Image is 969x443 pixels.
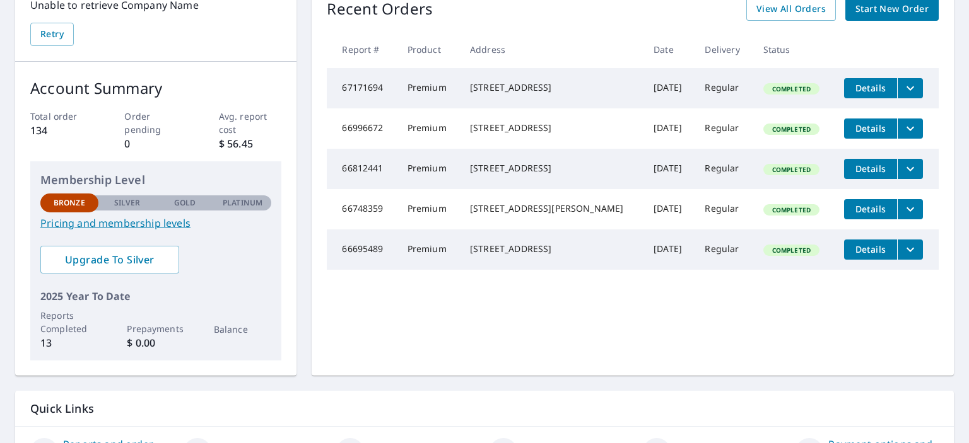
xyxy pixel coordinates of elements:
[397,68,460,108] td: Premium
[765,84,818,93] span: Completed
[897,199,923,219] button: filesDropdownBtn-66748359
[852,122,890,134] span: Details
[643,108,695,149] td: [DATE]
[174,197,196,209] p: Gold
[695,31,753,68] th: Delivery
[765,246,818,255] span: Completed
[40,216,271,231] a: Pricing and membership levels
[844,199,897,219] button: detailsBtn-66748359
[327,68,397,108] td: 67171694
[852,163,890,175] span: Details
[114,197,141,209] p: Silver
[219,136,282,151] p: $ 56.45
[844,78,897,98] button: detailsBtn-67171694
[470,243,633,255] div: [STREET_ADDRESS]
[695,149,753,189] td: Regular
[219,110,282,136] p: Avg. report cost
[40,246,179,273] a: Upgrade To Silver
[214,323,272,336] p: Balance
[844,118,897,139] button: detailsBtn-66996672
[753,31,834,68] th: Status
[855,1,929,17] span: Start New Order
[643,149,695,189] td: [DATE]
[470,202,633,215] div: [STREET_ADDRESS][PERSON_NAME]
[397,229,460,270] td: Premium
[695,68,753,108] td: Regular
[40,171,271,188] p: Membership Level
[460,31,643,68] th: Address
[40,309,98,335] p: Reports Completed
[397,31,460,68] th: Product
[897,78,923,98] button: filesDropdownBtn-67171694
[695,108,753,149] td: Regular
[40,289,271,304] p: 2025 Year To Date
[765,125,818,134] span: Completed
[397,189,460,229] td: Premium
[844,159,897,179] button: detailsBtn-66812441
[124,110,187,136] p: Order pending
[643,229,695,270] td: [DATE]
[844,239,897,260] button: detailsBtn-66695489
[30,110,93,123] p: Total order
[643,189,695,229] td: [DATE]
[756,1,826,17] span: View All Orders
[30,23,74,46] button: Retry
[127,335,185,350] p: $ 0.00
[852,203,890,215] span: Details
[40,26,64,42] span: Retry
[397,108,460,149] td: Premium
[470,122,633,134] div: [STREET_ADDRESS]
[30,77,281,100] p: Account Summary
[327,229,397,270] td: 66695489
[852,243,890,255] span: Details
[327,149,397,189] td: 66812441
[695,189,753,229] td: Regular
[397,149,460,189] td: Premium
[897,159,923,179] button: filesDropdownBtn-66812441
[765,205,818,214] span: Completed
[127,322,185,335] p: Prepayments
[470,162,633,175] div: [STREET_ADDRESS]
[897,118,923,139] button: filesDropdownBtn-66996672
[124,136,187,151] p: 0
[643,31,695,68] th: Date
[695,229,753,270] td: Regular
[327,189,397,229] td: 66748359
[897,239,923,260] button: filesDropdownBtn-66695489
[852,82,890,94] span: Details
[30,123,93,138] p: 134
[54,197,85,209] p: Bronze
[765,165,818,174] span: Completed
[470,81,633,94] div: [STREET_ADDRESS]
[50,253,169,267] span: Upgrade To Silver
[40,335,98,350] p: 13
[327,108,397,149] td: 66996672
[327,31,397,68] th: Report #
[223,197,262,209] p: Platinum
[643,68,695,108] td: [DATE]
[30,401,939,417] p: Quick Links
